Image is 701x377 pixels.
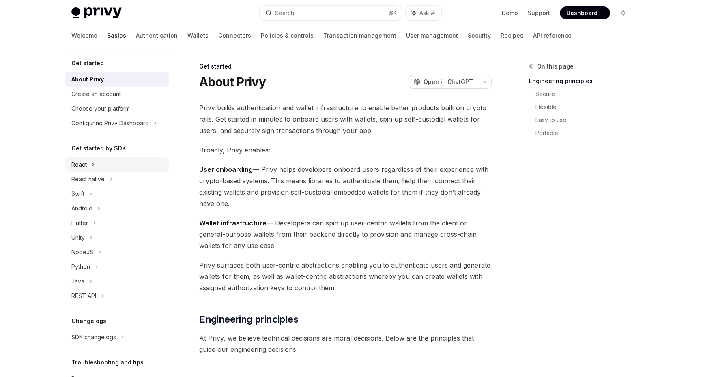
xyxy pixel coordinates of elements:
[406,6,441,20] button: Ask AI
[71,276,84,286] div: Java
[218,26,251,45] a: Connectors
[71,332,116,342] div: SDK changelogs
[65,72,169,87] a: About Privy
[71,233,85,242] div: Unity
[537,62,574,71] span: On this page
[71,104,130,114] div: Choose your platform
[199,75,266,89] h1: About Privy
[71,247,93,257] div: NodeJS
[419,9,436,17] span: Ask AI
[136,26,178,45] a: Authentication
[424,78,473,86] span: Open in ChatGPT
[535,126,636,139] a: Portable
[71,58,104,68] h5: Get started
[261,26,314,45] a: Policies & controls
[71,203,92,213] div: Android
[65,101,169,116] a: Choose your platform
[71,262,90,272] div: Python
[199,165,253,174] strong: User onboarding
[528,9,550,17] a: Support
[71,160,87,169] div: React
[199,332,492,355] span: At Privy, we believe technical decisions are moral decisions. Below are the principles that guide...
[199,217,492,251] span: — Developers can spin up user-centric wallets from the client or general-purpose wallets from the...
[388,10,397,16] span: ⌘ K
[71,118,149,128] div: Configuring Privy Dashboard
[107,26,126,45] a: Basics
[199,313,298,326] span: Engineering principles
[187,26,209,45] a: Wallets
[529,75,636,88] a: Engineering principles
[71,174,105,184] div: React native
[71,291,96,301] div: REST API
[560,6,610,19] a: Dashboard
[533,26,572,45] a: API reference
[71,26,97,45] a: Welcome
[501,26,523,45] a: Recipes
[535,88,636,101] a: Secure
[71,144,126,153] h5: Get started by SDK
[502,9,518,17] a: Demo
[199,144,492,156] span: Broadly, Privy enables:
[260,6,402,20] button: Search...⌘K
[199,219,267,227] strong: Wallet infrastructure
[71,75,104,84] div: About Privy
[71,218,88,228] div: Flutter
[199,62,492,71] div: Get started
[409,75,478,89] button: Open in ChatGPT
[199,102,492,136] span: Privy builds authentication and wallet infrastructure to enable better products built on crypto r...
[275,8,298,18] div: Search...
[468,26,491,45] a: Security
[406,26,458,45] a: User management
[71,316,106,326] h5: Changelogs
[535,114,636,126] a: Easy to use
[323,26,396,45] a: Transaction management
[71,358,144,367] h5: Troubleshooting and tips
[71,89,121,99] div: Create an account
[617,6,630,19] button: Toggle dark mode
[535,101,636,114] a: Flexible
[65,87,169,101] a: Create an account
[199,259,492,293] span: Privy surfaces both user-centric abstractions enabling you to authenticate users and generate wal...
[71,7,122,19] img: light logo
[71,189,84,199] div: Swift
[199,164,492,209] span: — Privy helps developers onboard users regardless of their experience with crypto-based systems. ...
[566,9,598,17] span: Dashboard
